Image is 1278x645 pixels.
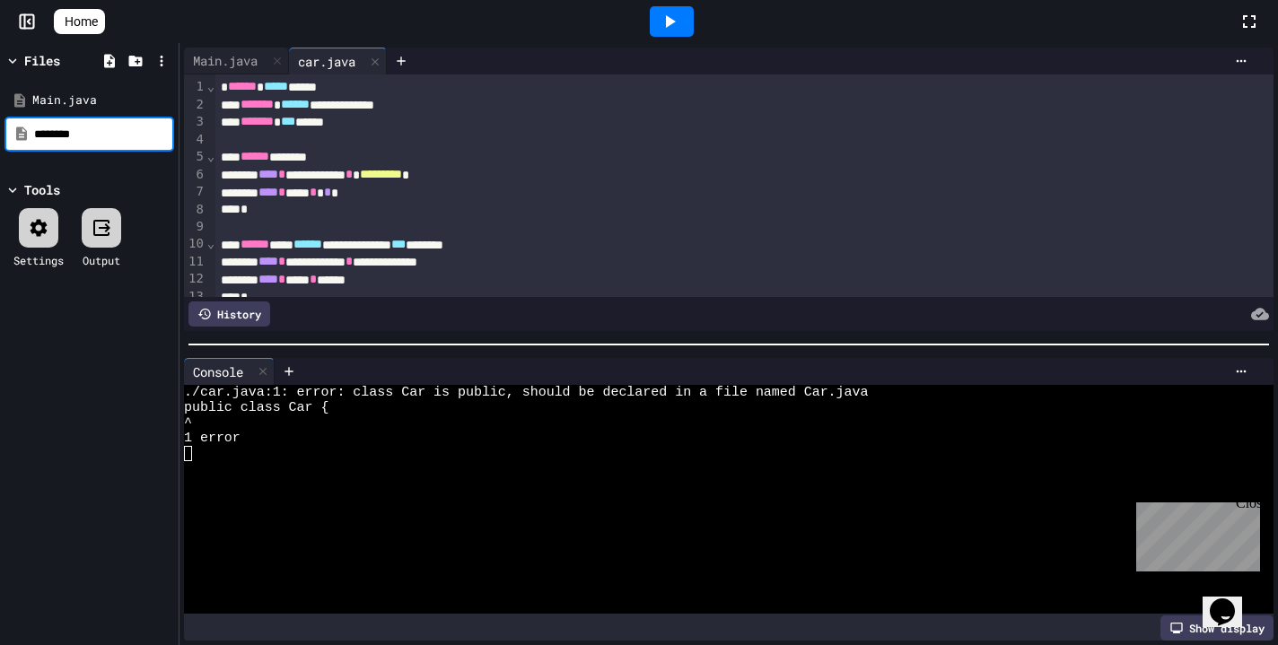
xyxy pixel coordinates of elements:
[184,148,206,166] div: 5
[206,149,215,163] span: Fold line
[289,52,364,71] div: car.java
[32,92,172,109] div: Main.java
[24,51,60,70] div: Files
[215,74,1274,484] div: To enrich screen reader interactions, please activate Accessibility in Grammarly extension settings
[1203,573,1260,627] iframe: chat widget
[184,362,252,381] div: Console
[184,51,267,70] div: Main.java
[1129,495,1260,571] iframe: chat widget
[83,252,120,268] div: Output
[13,252,64,268] div: Settings
[289,48,387,74] div: car.java
[184,385,868,400] span: ./car.java:1: error: class Car is public, should be declared in a file named Car.java
[184,288,206,305] div: 13
[54,9,105,34] a: Home
[1160,615,1274,641] div: Show display
[184,253,206,271] div: 11
[184,270,206,288] div: 12
[184,131,206,148] div: 4
[184,201,206,218] div: 8
[184,235,206,253] div: 10
[184,415,192,431] span: ^
[188,301,270,327] div: History
[184,400,328,415] span: public class Car {
[184,218,206,235] div: 9
[24,180,60,199] div: Tools
[7,7,124,114] div: Chat with us now!Close
[184,48,289,74] div: Main.java
[184,183,206,201] div: 7
[65,13,98,31] span: Home
[184,113,206,131] div: 3
[184,96,206,114] div: 2
[184,166,206,184] div: 6
[184,358,275,385] div: Console
[184,78,206,96] div: 1
[184,431,241,446] span: 1 error
[206,79,215,93] span: Fold line
[206,236,215,250] span: Fold line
